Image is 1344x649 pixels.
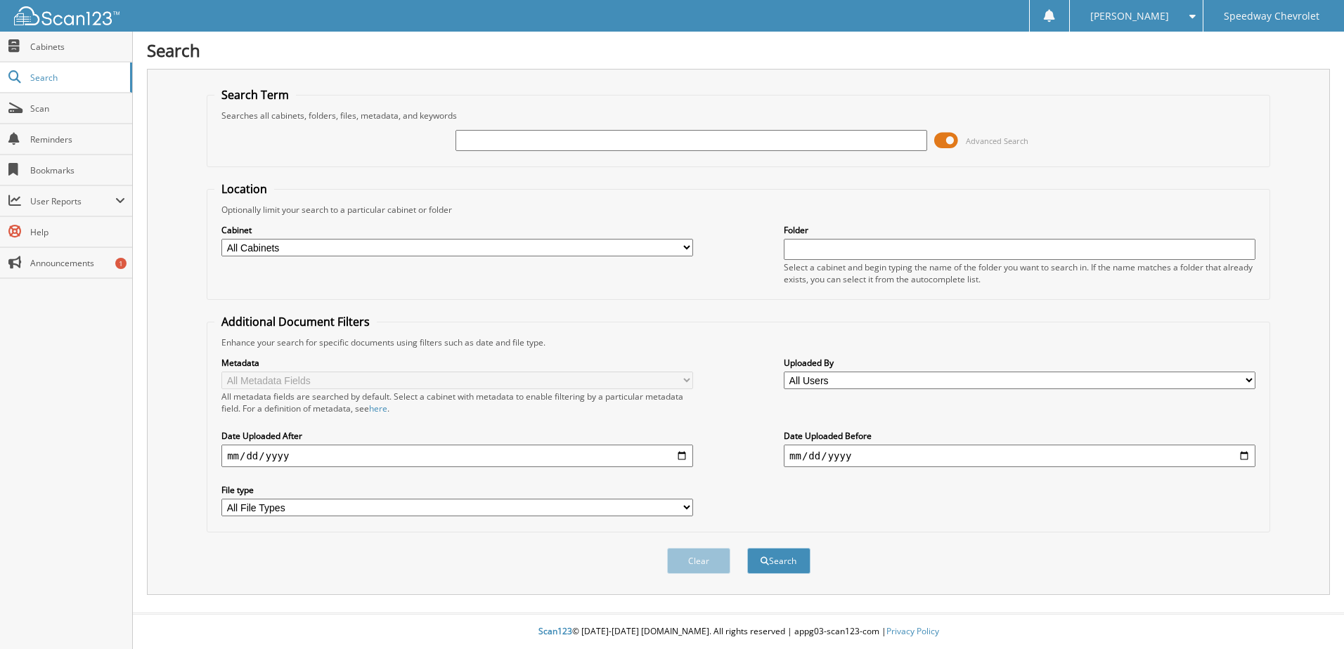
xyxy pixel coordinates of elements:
label: Cabinet [221,224,693,236]
div: © [DATE]-[DATE] [DOMAIN_NAME]. All rights reserved | appg03-scan123-com | [133,615,1344,649]
label: File type [221,484,693,496]
div: Enhance your search for specific documents using filters such as date and file type. [214,336,1262,348]
span: Announcements [30,257,125,269]
span: User Reports [30,195,115,207]
legend: Search Term [214,87,296,103]
label: Uploaded By [784,357,1255,369]
label: Date Uploaded Before [784,430,1255,442]
span: [PERSON_NAME] [1090,12,1169,20]
span: Speedway Chevrolet [1224,12,1319,20]
input: start [221,445,693,467]
a: Privacy Policy [886,625,939,637]
span: Advanced Search [966,136,1028,146]
h1: Search [147,39,1330,62]
span: Search [30,72,123,84]
label: Folder [784,224,1255,236]
legend: Additional Document Filters [214,314,377,329]
span: Scan123 [538,625,572,637]
label: Date Uploaded After [221,430,693,442]
a: here [369,402,387,414]
div: Select a cabinet and begin typing the name of the folder you want to search in. If the name match... [784,261,1255,285]
div: Optionally limit your search to a particular cabinet or folder [214,204,1262,216]
input: end [784,445,1255,467]
span: Bookmarks [30,164,125,176]
button: Search [747,548,810,574]
div: All metadata fields are searched by default. Select a cabinet with metadata to enable filtering b... [221,391,693,414]
img: scan123-logo-white.svg [14,6,119,25]
span: Reminders [30,133,125,145]
span: Help [30,226,125,238]
label: Metadata [221,357,693,369]
div: Searches all cabinets, folders, files, metadata, and keywords [214,110,1262,122]
span: Cabinets [30,41,125,53]
div: 1 [115,258,127,269]
legend: Location [214,181,274,197]
button: Clear [667,548,730,574]
span: Scan [30,103,125,114]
